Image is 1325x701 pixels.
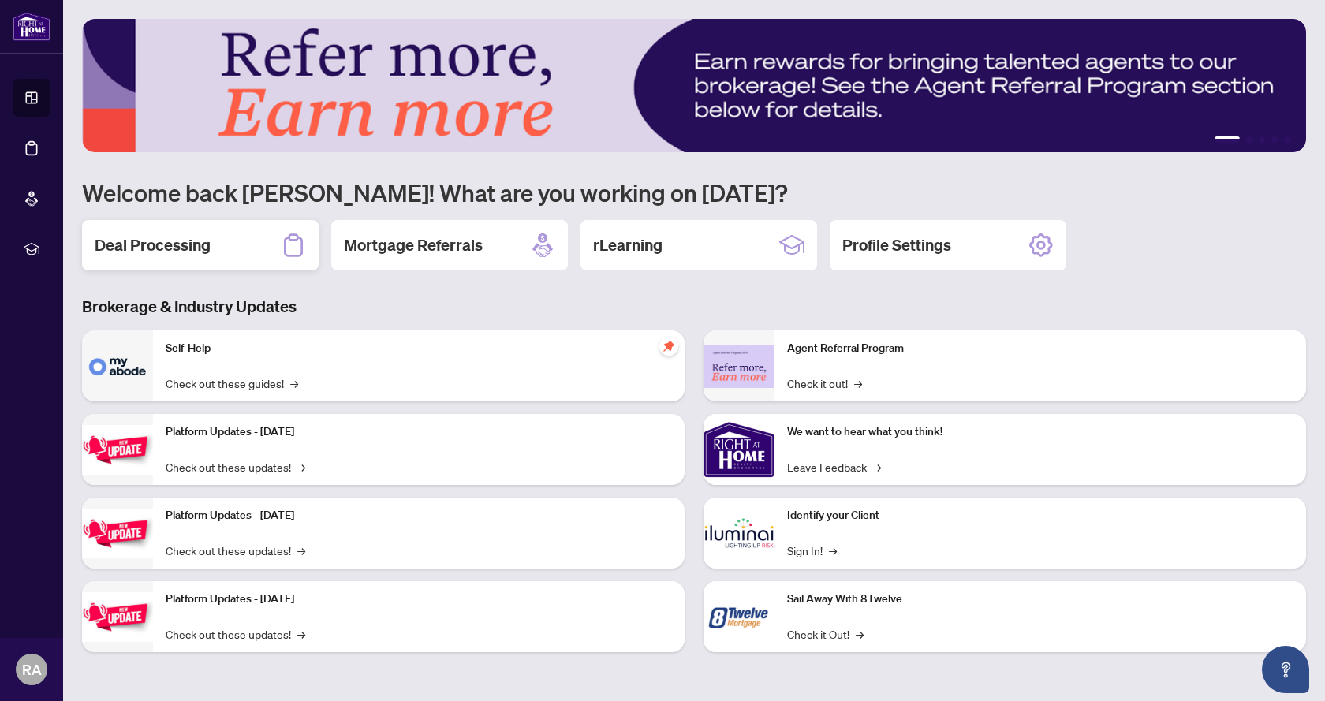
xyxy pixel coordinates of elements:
[829,542,837,559] span: →
[1262,646,1309,693] button: Open asap
[787,591,1293,608] p: Sail Away With 8Twelve
[82,509,153,558] img: Platform Updates - July 8, 2025
[166,507,672,524] p: Platform Updates - [DATE]
[659,337,678,356] span: pushpin
[1259,136,1265,143] button: 3
[166,458,305,475] a: Check out these updates!→
[787,375,862,392] a: Check it out!→
[166,340,672,357] p: Self-Help
[787,625,864,643] a: Check it Out!→
[82,592,153,642] img: Platform Updates - June 23, 2025
[166,591,672,608] p: Platform Updates - [DATE]
[82,177,1306,207] h1: Welcome back [PERSON_NAME]! What are you working on [DATE]?
[13,12,50,41] img: logo
[166,423,672,441] p: Platform Updates - [DATE]
[297,542,305,559] span: →
[82,19,1306,152] img: Slide 0
[166,375,298,392] a: Check out these guides!→
[297,625,305,643] span: →
[82,330,153,401] img: Self-Help
[704,345,774,388] img: Agent Referral Program
[1284,136,1290,143] button: 5
[787,507,1293,524] p: Identify your Client
[787,423,1293,441] p: We want to hear what you think!
[22,658,42,680] span: RA
[873,458,881,475] span: →
[704,581,774,652] img: Sail Away With 8Twelve
[344,234,483,256] h2: Mortgage Referrals
[787,340,1293,357] p: Agent Referral Program
[1215,136,1240,143] button: 1
[290,375,298,392] span: →
[704,414,774,485] img: We want to hear what you think!
[166,625,305,643] a: Check out these updates!→
[593,234,662,256] h2: rLearning
[166,542,305,559] a: Check out these updates!→
[297,458,305,475] span: →
[95,234,211,256] h2: Deal Processing
[787,542,837,559] a: Sign In!→
[1271,136,1278,143] button: 4
[704,498,774,569] img: Identify your Client
[82,425,153,475] img: Platform Updates - July 21, 2025
[82,296,1306,318] h3: Brokerage & Industry Updates
[787,458,881,475] a: Leave Feedback→
[1246,136,1252,143] button: 2
[854,375,862,392] span: →
[842,234,951,256] h2: Profile Settings
[856,625,864,643] span: →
